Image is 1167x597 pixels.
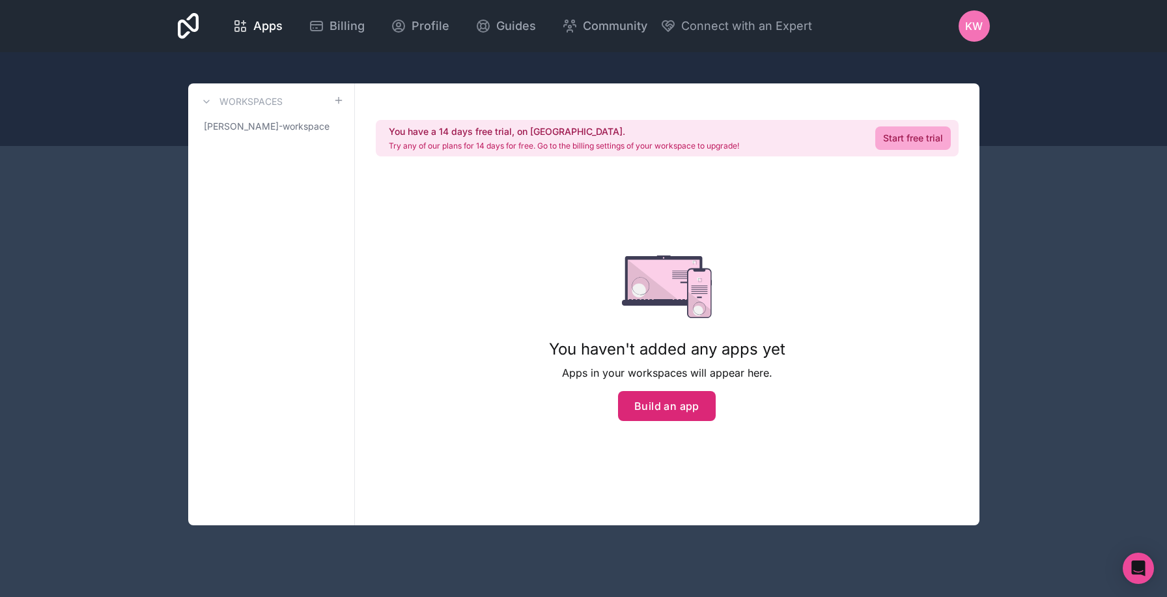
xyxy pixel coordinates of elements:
[380,12,460,40] a: Profile
[389,141,739,151] p: Try any of our plans for 14 days for free. Go to the billing settings of your workspace to upgrade!
[1123,553,1154,584] div: Open Intercom Messenger
[875,126,951,150] a: Start free trial
[583,17,647,35] span: Community
[330,17,365,35] span: Billing
[660,17,812,35] button: Connect with an Expert
[622,255,712,318] img: empty state
[199,115,344,138] a: [PERSON_NAME]-workspace
[298,12,375,40] a: Billing
[199,94,283,109] a: Workspaces
[389,125,739,138] h2: You have a 14 days free trial, on [GEOGRAPHIC_DATA].
[204,120,330,133] span: [PERSON_NAME]-workspace
[552,12,658,40] a: Community
[465,12,546,40] a: Guides
[496,17,536,35] span: Guides
[253,17,283,35] span: Apps
[681,17,812,35] span: Connect with an Expert
[219,95,283,108] h3: Workspaces
[412,17,449,35] span: Profile
[222,12,293,40] a: Apps
[618,391,716,421] button: Build an app
[965,18,983,34] span: KW
[549,365,785,381] p: Apps in your workspaces will appear here.
[549,339,785,360] h1: You haven't added any apps yet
